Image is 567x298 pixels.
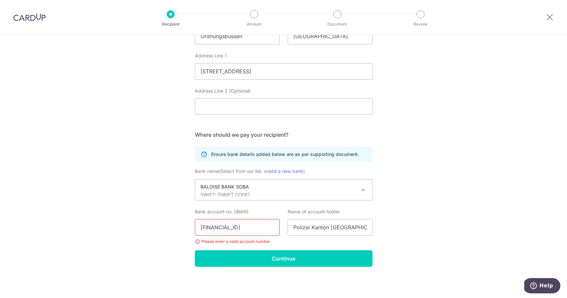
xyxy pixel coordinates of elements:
div: Please enter a valid account number [195,238,280,245]
label: Bank account no. (IBAN) [195,208,249,215]
label: Name of account holder [288,208,340,215]
label: Address Line 1 [195,52,227,59]
label: Bank name [195,167,305,175]
p: Ensure bank details added below are as per supporting document. [211,151,359,158]
a: add a new bank [268,168,303,174]
p: SWIFT: [SWIFT_CODE] [200,191,356,198]
h5: Where should we pay your recipient? [195,131,372,139]
label: Address Line 2 (Optional) [195,88,251,94]
p: Recipient [146,21,195,28]
span: BALOISE BANK SOBA [195,180,372,200]
p: BALOISE BANK SOBA [200,184,356,190]
p: Review [396,21,445,28]
iframe: Opens a widget where you can find more information [524,278,560,295]
input: Continue [195,250,372,267]
span: (Select from our list, or ) [219,168,305,174]
p: Document [313,21,362,28]
p: Amount [230,21,279,28]
img: CardUp [13,13,46,21]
